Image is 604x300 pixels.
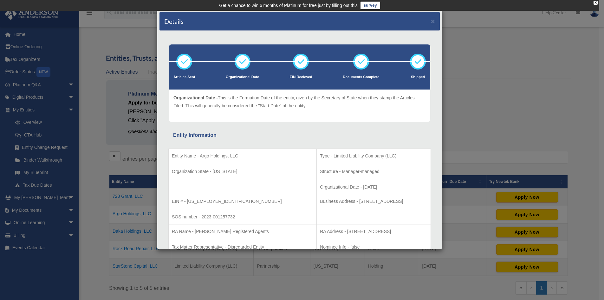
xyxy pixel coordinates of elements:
[360,2,380,9] a: survey
[410,74,426,80] p: Shipped
[172,168,313,176] p: Organization State - [US_STATE]
[290,74,312,80] p: EIN Recieved
[173,95,218,100] span: Organizational Date -
[320,152,427,160] p: Type - Limited Liability Company (LLC)
[173,94,426,110] p: This is the Formation Date of the entity, given by the Secretary of State when they stamp the Art...
[164,17,184,26] h4: Details
[320,197,427,205] p: Business Address - [STREET_ADDRESS]
[173,74,195,80] p: Articles Sent
[431,18,435,24] button: ×
[320,183,427,191] p: Organizational Date - [DATE]
[172,243,313,251] p: Tax Matter Representative - Disregarded Entity
[172,152,313,160] p: Entity Name - Argo Holdings, LLC
[172,213,313,221] p: SOS number - 2023-001257732
[172,197,313,205] p: EIN # - [US_EMPLOYER_IDENTIFICATION_NUMBER]
[343,74,379,80] p: Documents Complete
[219,2,358,9] div: Get a chance to win 6 months of Platinum for free just by filling out this
[173,131,426,140] div: Entity Information
[594,1,598,5] div: close
[226,74,259,80] p: Organizational Date
[320,168,427,176] p: Structure - Manager-managed
[172,228,313,236] p: RA Name - [PERSON_NAME] Registered Agents
[320,243,427,251] p: Nominee Info - false
[320,228,427,236] p: RA Address - [STREET_ADDRESS]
